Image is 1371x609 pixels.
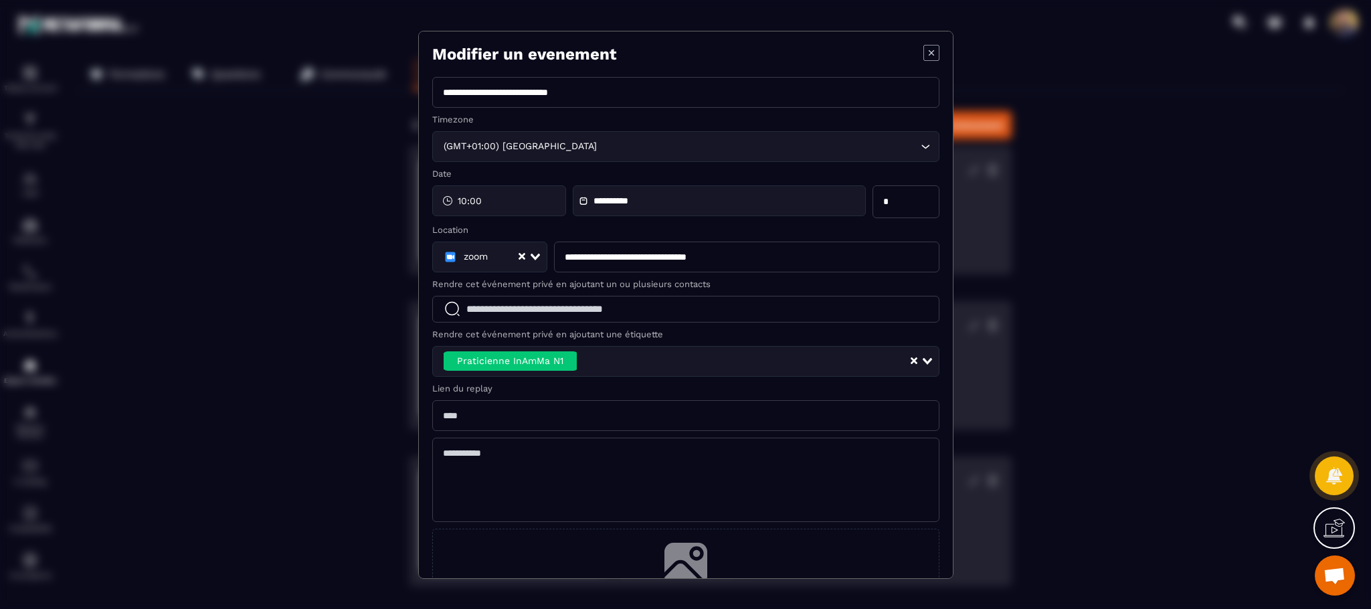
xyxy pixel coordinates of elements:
label: Timezone [432,114,939,124]
input: Search for option [600,139,917,154]
div: Praticienne InAmMa N1 [444,351,577,371]
h2: Modifier un evenement [432,45,616,64]
label: Lien du replay [432,383,939,394]
label: Rendre cet événement privé en ajoutant un ou plusieurs contacts [432,279,939,289]
label: Date [432,169,939,179]
input: Search for option [491,250,518,264]
div: Search for option [432,346,939,377]
span: zoom [464,250,488,264]
label: Rendre cet événement privé en ajoutant une étiquette [432,329,939,339]
div: Ouvrir le chat [1315,555,1355,596]
button: Clear Selected [519,252,525,262]
label: Location [432,225,939,235]
div: Search for option [432,242,548,272]
input: Search for option [580,351,909,372]
span: (GMT+01:00) [GEOGRAPHIC_DATA] [441,139,600,154]
button: Clear Selected [911,356,917,366]
div: Search for option [432,131,939,162]
span: 10:00 [458,194,482,207]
